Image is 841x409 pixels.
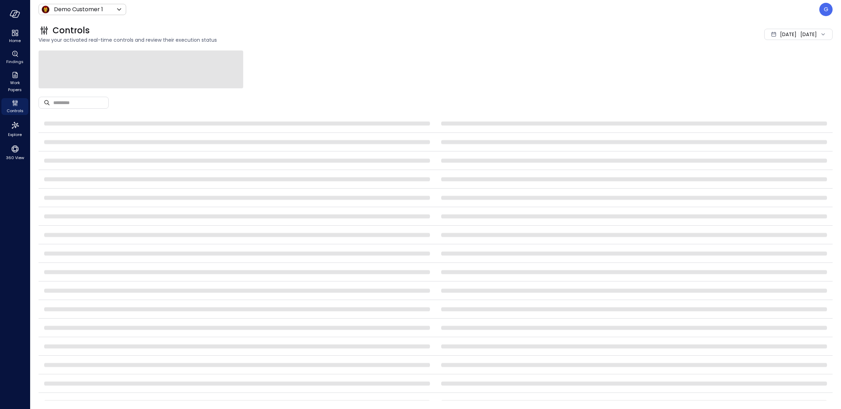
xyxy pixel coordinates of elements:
[54,5,103,14] p: Demo Customer 1
[8,131,22,138] span: Explore
[1,143,28,162] div: 360 View
[824,5,828,14] p: G
[1,49,28,66] div: Findings
[6,58,23,65] span: Findings
[819,3,833,16] div: Guy
[9,37,21,44] span: Home
[1,28,28,45] div: Home
[1,119,28,139] div: Explore
[1,98,28,115] div: Controls
[7,107,23,114] span: Controls
[53,25,90,36] span: Controls
[41,5,50,14] img: Icon
[39,36,639,44] span: View your activated real-time controls and review their execution status
[780,30,796,38] span: [DATE]
[1,70,28,94] div: Work Papers
[6,154,24,161] span: 360 View
[4,79,26,93] span: Work Papers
